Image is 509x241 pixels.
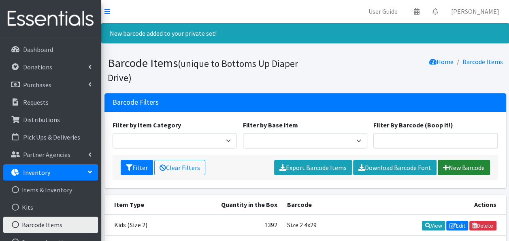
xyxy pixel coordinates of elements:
img: HumanEssentials [3,5,98,32]
a: Purchases [3,77,98,93]
p: Dashboard [23,45,53,54]
a: Clear Filters [154,160,205,175]
div: New barcode added to your private set! [101,23,509,43]
button: Filter [121,160,153,175]
a: Barcode Items [3,217,98,233]
a: Partner Agencies [3,146,98,163]
a: Kits [3,199,98,215]
a: Barcode Items [462,58,503,66]
a: Distributions [3,112,98,128]
td: Kids (Size 2) [104,215,202,236]
a: Donations [3,59,98,75]
label: Filter by Base Item [243,120,298,130]
a: Inventory [3,164,98,181]
a: Items & Inventory [3,182,98,198]
h3: Barcode Filters [113,98,159,107]
p: Inventory [23,168,50,176]
a: View [422,221,445,230]
a: Download Barcode Font [353,160,437,175]
a: Delete [469,221,496,230]
label: Filter by Item Category [113,120,181,130]
a: Home [429,58,454,66]
p: Requests [23,98,49,106]
a: [PERSON_NAME] [445,3,506,19]
a: Dashboard [3,41,98,58]
p: Distributions [23,116,60,124]
a: Edit [446,221,468,230]
a: Requests [3,94,98,110]
label: Filter By Barcode (Boop it!) [373,120,453,130]
th: Actions [397,195,506,215]
th: Item Type [104,195,202,215]
p: Pick Ups & Deliveries [23,133,80,141]
a: Pick Ups & Deliveries [3,129,98,145]
p: Purchases [23,81,51,89]
p: Donations [23,63,52,71]
td: Size 2 4x29 [282,215,397,236]
a: User Guide [362,3,404,19]
h1: Barcode Items [108,56,302,84]
small: (unique to Bottoms Up Diaper Drive) [108,58,298,84]
a: New Barcode [438,160,490,175]
a: Export Barcode Items [274,160,352,175]
th: Barcode [282,195,397,215]
p: Partner Agencies [23,151,70,159]
td: 1392 [201,215,282,236]
th: Quantity in the Box [201,195,282,215]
